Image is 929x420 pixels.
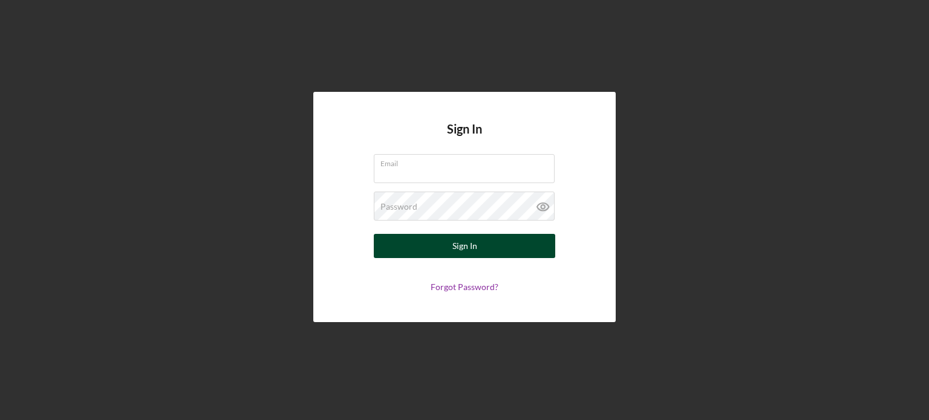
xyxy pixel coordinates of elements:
button: Sign In [374,234,555,258]
label: Password [380,202,417,212]
label: Email [380,155,555,168]
div: Sign In [452,234,477,258]
a: Forgot Password? [431,282,498,292]
h4: Sign In [447,122,482,154]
